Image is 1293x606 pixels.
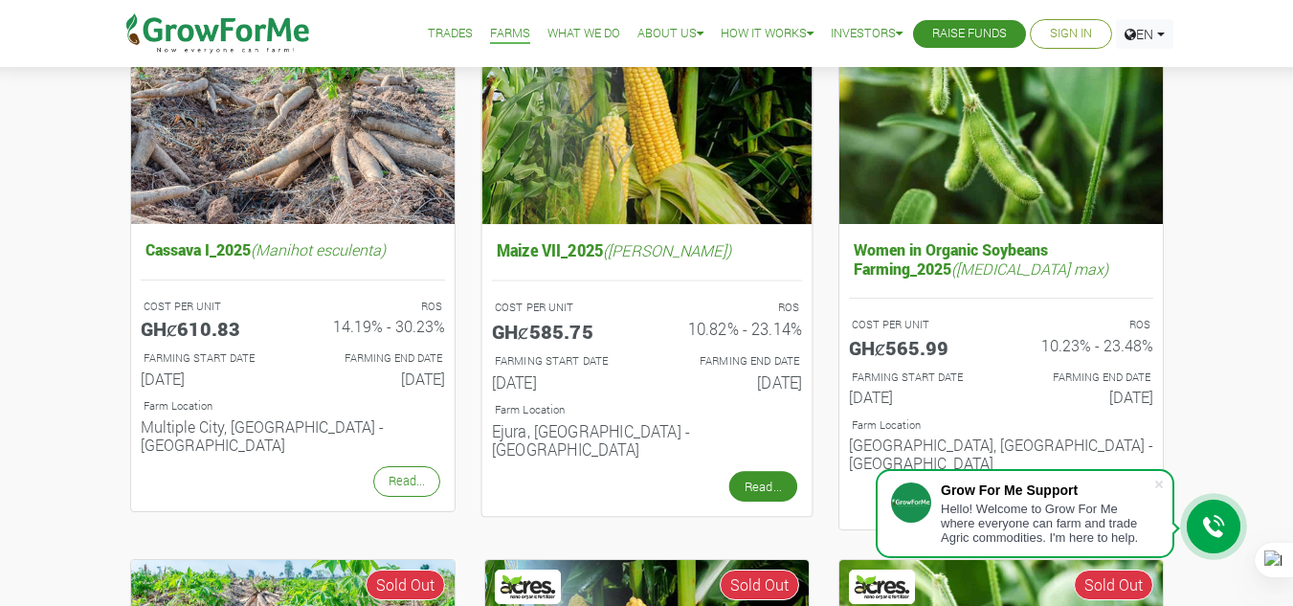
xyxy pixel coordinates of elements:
[491,420,801,458] h6: Ejura, [GEOGRAPHIC_DATA] - [GEOGRAPHIC_DATA]
[852,370,984,386] p: FARMING START DATE
[144,398,442,415] p: Location of Farm
[1018,317,1150,333] p: ROS
[661,371,802,391] h6: [DATE]
[310,299,442,315] p: ROS
[141,317,279,340] h5: GHȼ610.83
[491,236,801,264] h5: Maize VII_2025
[852,572,913,601] img: Acres Nano
[1074,570,1153,600] span: Sold Out
[481,2,812,223] img: growforme image
[603,239,731,259] i: ([PERSON_NAME])
[141,236,445,263] h5: Cassava I_2025
[720,570,799,600] span: Sold Out
[839,8,1163,225] img: growforme image
[141,417,445,454] h6: Multiple City, [GEOGRAPHIC_DATA] - [GEOGRAPHIC_DATA]
[852,417,1150,434] p: Location of Farm
[941,502,1153,545] div: Hello! Welcome to Grow For Me where everyone can farm and trade Agric commodities. I'm here to help.
[491,319,632,342] h5: GHȼ585.75
[1015,336,1153,354] h6: 10.23% - 23.48%
[310,350,442,367] p: FARMING END DATE
[1015,388,1153,406] h6: [DATE]
[498,572,559,601] img: Acres Nano
[307,370,445,388] h6: [DATE]
[251,239,386,259] i: (Manihot esculenta)
[1116,19,1173,49] a: EN
[307,317,445,335] h6: 14.19% - 30.23%
[941,483,1153,498] div: Grow For Me Support
[661,319,802,338] h6: 10.82% - 23.14%
[428,24,473,44] a: Trades
[141,370,279,388] h6: [DATE]
[494,299,629,315] p: COST PER UNIT
[849,388,987,406] h6: [DATE]
[547,24,620,44] a: What We Do
[144,350,276,367] p: FARMING START DATE
[664,352,799,369] p: FARMING END DATE
[721,24,814,44] a: How it Works
[491,371,632,391] h6: [DATE]
[728,471,796,502] a: Read...
[664,299,799,315] p: ROS
[366,570,445,600] span: Sold Out
[494,401,798,417] p: Location of Farm
[849,336,987,359] h5: GHȼ565.99
[637,24,703,44] a: About Us
[490,24,530,44] a: Farms
[131,8,455,225] img: growforme image
[1050,24,1092,44] a: Sign In
[144,299,276,315] p: COST PER UNIT
[951,258,1108,279] i: ([MEDICAL_DATA] max)
[1018,370,1150,386] p: FARMING END DATE
[852,317,984,333] p: COST PER UNIT
[849,236,1153,281] h5: Women in Organic Soybeans Farming_2025
[373,466,440,496] a: Read...
[932,24,1007,44] a: Raise Funds
[849,436,1153,472] h6: [GEOGRAPHIC_DATA], [GEOGRAPHIC_DATA] - [GEOGRAPHIC_DATA]
[494,352,629,369] p: FARMING START DATE
[831,24,903,44] a: Investors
